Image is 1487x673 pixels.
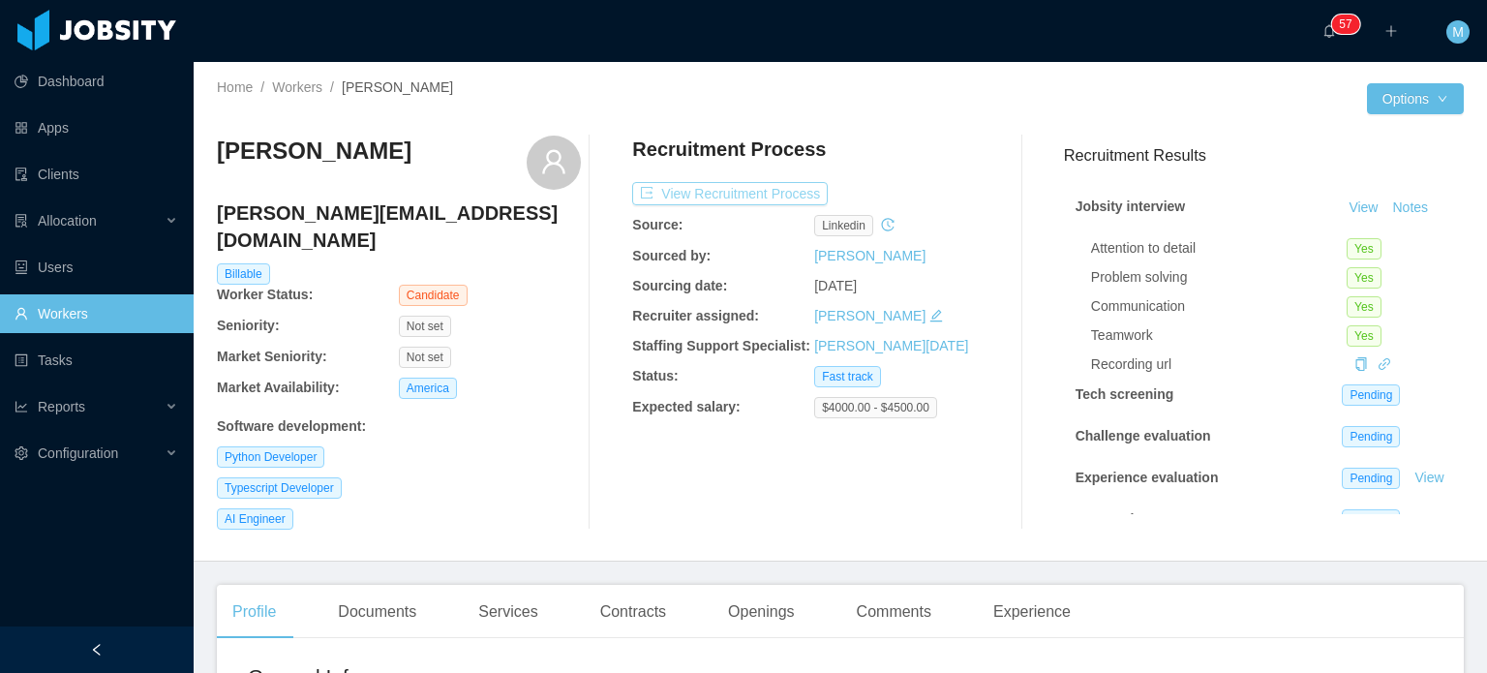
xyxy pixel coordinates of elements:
span: Not set [399,347,451,368]
strong: Approval [1076,511,1135,527]
b: Staffing Support Specialist: [632,338,810,353]
b: Source: [632,217,683,232]
b: Market Seniority: [217,349,327,364]
a: [PERSON_NAME] [814,308,926,323]
span: Yes [1347,325,1381,347]
a: icon: robotUsers [15,248,178,287]
strong: Experience evaluation [1076,470,1219,485]
span: Python Developer [217,446,324,468]
div: Problem solving [1091,267,1347,288]
p: 7 [1346,15,1352,34]
b: Recruiter assigned: [632,308,759,323]
i: icon: history [881,218,895,231]
span: America [399,378,457,399]
div: Teamwork [1091,325,1347,346]
span: Yes [1347,296,1381,318]
a: icon: pie-chartDashboard [15,62,178,101]
i: icon: edit [929,309,943,322]
span: [PERSON_NAME] [342,79,453,95]
span: Not set [399,316,451,337]
span: Fast track [814,366,881,387]
i: icon: setting [15,446,28,460]
b: Seniority: [217,318,280,333]
i: icon: plus [1384,24,1398,38]
span: Configuration [38,445,118,461]
a: View [1342,199,1384,215]
h3: Recruitment Results [1064,143,1464,168]
a: icon: auditClients [15,155,178,194]
a: icon: appstoreApps [15,108,178,147]
span: Billable [217,263,270,285]
button: Notes [1384,197,1436,220]
div: Comments [841,585,947,639]
sup: 57 [1331,15,1359,34]
b: Sourced by: [632,248,711,263]
span: linkedin [814,215,873,236]
i: icon: copy [1354,357,1368,371]
span: Yes [1347,267,1381,289]
b: Expected salary: [632,399,740,414]
b: Sourcing date: [632,278,727,293]
span: Pending [1342,384,1400,406]
b: Worker Status: [217,287,313,302]
div: Communication [1091,296,1347,317]
a: icon: userWorkers [15,294,178,333]
i: icon: line-chart [15,400,28,413]
b: Market Availability: [217,380,340,395]
strong: Challenge evaluation [1076,428,1211,444]
a: icon: link [1378,356,1391,372]
span: Pending [1342,426,1400,447]
button: icon: exportView Recruitment Process [632,182,828,205]
span: / [260,79,264,95]
a: icon: profileTasks [15,341,178,380]
span: $4000.00 - $4500.00 [814,397,937,418]
div: Openings [713,585,810,639]
div: Recording url [1091,354,1347,375]
span: Candidate [399,285,468,306]
b: Software development : [217,418,366,434]
span: AI Engineer [217,508,293,530]
strong: Tech screening [1076,386,1174,402]
i: icon: user [540,148,567,175]
div: Documents [322,585,432,639]
strong: Jobsity interview [1076,199,1186,214]
div: Attention to detail [1091,238,1347,259]
p: 5 [1339,15,1346,34]
span: M [1452,20,1464,44]
a: [PERSON_NAME] [814,248,926,263]
a: Workers [272,79,322,95]
span: / [330,79,334,95]
div: Contracts [585,585,682,639]
a: icon: exportView Recruitment Process [632,186,828,201]
a: Home [217,79,253,95]
span: Typescript Developer [217,477,342,499]
span: Pending [1342,468,1400,489]
i: icon: bell [1322,24,1336,38]
span: Pending [1342,509,1400,531]
h3: [PERSON_NAME] [217,136,411,167]
span: Yes [1347,238,1381,260]
div: Copy [1354,354,1368,375]
i: icon: solution [15,214,28,228]
span: Reports [38,399,85,414]
h4: [PERSON_NAME][EMAIL_ADDRESS][DOMAIN_NAME] [217,199,581,254]
div: Experience [978,585,1086,639]
div: Profile [217,585,291,639]
a: View [1408,470,1450,485]
i: icon: link [1378,357,1391,371]
b: Status: [632,368,678,383]
h4: Recruitment Process [632,136,826,163]
span: Allocation [38,213,97,229]
div: Services [463,585,553,639]
a: [PERSON_NAME][DATE] [814,338,968,353]
button: Optionsicon: down [1367,83,1464,114]
span: [DATE] [814,278,857,293]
